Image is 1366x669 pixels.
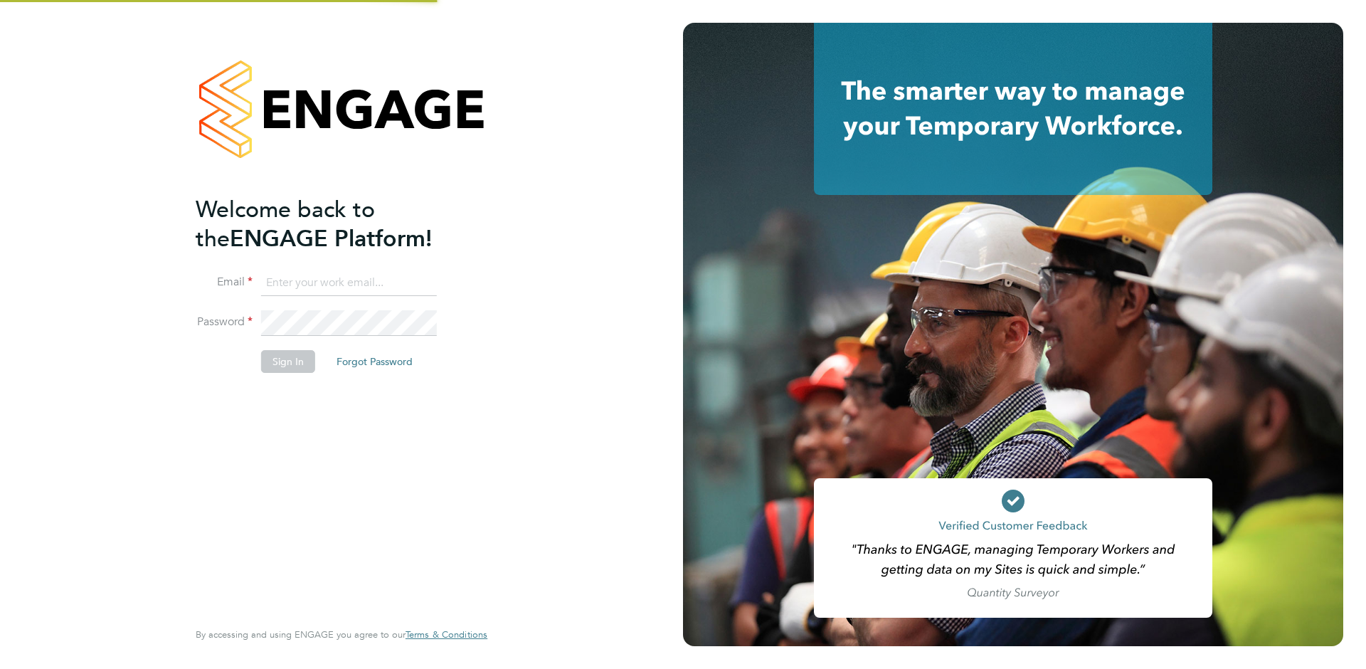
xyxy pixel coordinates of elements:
[196,196,375,253] span: Welcome back to the
[261,270,437,296] input: Enter your work email...
[406,628,487,641] span: Terms & Conditions
[196,195,473,253] h2: ENGAGE Platform!
[261,350,315,373] button: Sign In
[406,629,487,641] a: Terms & Conditions
[196,628,487,641] span: By accessing and using ENGAGE you agree to our
[325,350,424,373] button: Forgot Password
[196,275,253,290] label: Email
[196,315,253,330] label: Password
